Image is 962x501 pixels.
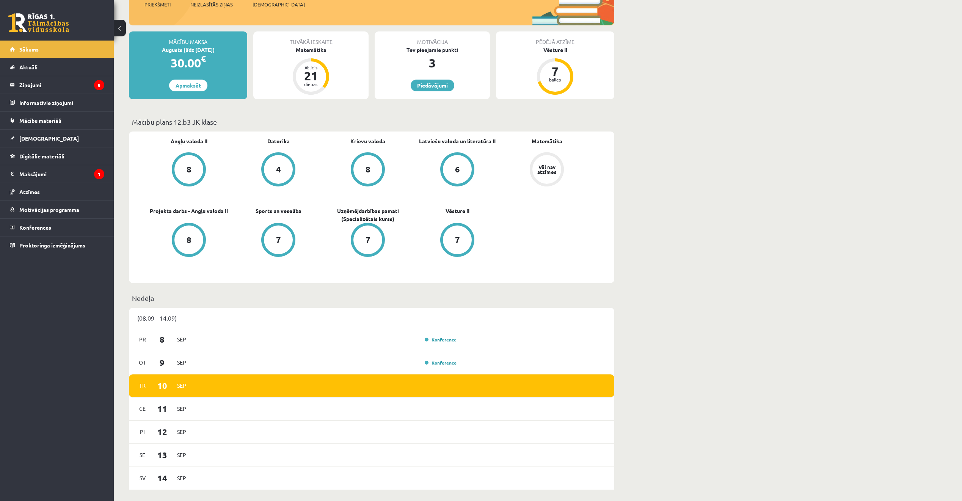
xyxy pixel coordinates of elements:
i: 8 [94,80,104,90]
div: 3 [375,54,490,72]
a: Angļu valoda II [171,137,207,145]
a: 7 [234,223,323,258]
div: Motivācija [375,31,490,46]
span: Sep [174,426,190,438]
div: 8 [366,165,370,174]
span: Sākums [19,46,39,53]
legend: Ziņojumi [19,76,104,94]
span: Proktoringa izmēģinājums [19,242,85,249]
a: 6 [413,152,502,188]
i: 1 [94,169,104,179]
div: Tev pieejamie punkti [375,46,490,54]
div: 7 [276,236,281,244]
a: 4 [234,152,323,188]
span: Konferences [19,224,51,231]
div: 8 [187,236,191,244]
span: Ce [135,403,151,415]
span: [DEMOGRAPHIC_DATA] [19,135,79,142]
span: [DEMOGRAPHIC_DATA] [253,1,305,8]
legend: Maksājumi [19,165,104,183]
span: Priekšmeti [144,1,171,8]
a: Atzīmes [10,183,104,200]
span: 8 [151,333,174,346]
span: Tr [135,380,151,391]
a: Mācību materiāli [10,112,104,129]
div: Atlicis [300,65,322,70]
a: Konference [425,337,457,343]
a: [DEMOGRAPHIC_DATA] [10,130,104,147]
a: Uzņēmējdarbības pamati (Specializētais kurss) [323,207,413,223]
p: Mācību plāns 12.b3 JK klase [132,117,611,127]
a: Krievu valoda [350,137,385,145]
a: Sākums [10,41,104,58]
a: Sports un veselība [256,207,301,215]
span: Atzīmes [19,188,40,195]
span: 14 [151,472,174,484]
div: Vēsture II [496,46,614,54]
span: Se [135,449,151,461]
div: 30.00 [129,54,247,72]
div: dienas [300,82,322,86]
a: Aktuāli [10,58,104,76]
a: Rīgas 1. Tālmācības vidusskola [8,13,69,32]
span: Neizlasītās ziņas [190,1,233,8]
span: 9 [151,356,174,369]
a: Latviešu valoda un literatūra II [419,137,496,145]
span: Motivācijas programma [19,206,79,213]
a: Digitālie materiāli [10,147,104,165]
a: Piedāvājumi [411,80,454,91]
span: 12 [151,426,174,438]
a: Vēsture II 7 balles [496,46,614,96]
div: 8 [187,165,191,174]
a: 8 [144,152,234,188]
div: 7 [366,236,370,244]
div: 21 [300,70,322,82]
a: Ziņojumi8 [10,76,104,94]
div: Augusts (līdz [DATE]) [129,46,247,54]
a: Matemātika [532,137,562,145]
div: Mācību maksa [129,31,247,46]
span: Sep [174,472,190,484]
a: Informatīvie ziņojumi [10,94,104,111]
span: Sv [135,472,151,484]
div: Vēl nav atzīmes [536,164,557,174]
span: Sep [174,357,190,368]
legend: Informatīvie ziņojumi [19,94,104,111]
div: Tuvākā ieskaite [253,31,369,46]
a: Apmaksāt [169,80,207,91]
a: Konference [425,360,457,366]
a: Projekta darbs - Angļu valoda II [150,207,228,215]
div: 4 [276,165,281,174]
div: Pēdējā atzīme [496,31,614,46]
a: 8 [144,223,234,258]
div: Matemātika [253,46,369,54]
a: Proktoringa izmēģinājums [10,236,104,254]
span: Sep [174,403,190,415]
span: Sep [174,333,190,345]
a: Matemātika Atlicis 21 dienas [253,46,369,96]
p: Nedēļa [132,293,611,303]
span: 13 [151,449,174,461]
span: € [201,53,206,64]
span: Mācību materiāli [19,117,61,124]
span: Sep [174,449,190,461]
a: Datorika [267,137,290,145]
span: Aktuāli [19,64,38,70]
a: Vēl nav atzīmes [502,152,592,188]
span: 11 [151,402,174,415]
a: 8 [323,152,413,188]
a: Konferences [10,219,104,236]
div: (08.09 - 14.09) [129,308,614,328]
span: Pr [135,333,151,345]
a: Maksājumi1 [10,165,104,183]
a: Motivācijas programma [10,201,104,218]
a: 7 [413,223,502,258]
div: 7 [544,65,567,77]
span: Pi [135,426,151,438]
div: 7 [455,236,460,244]
span: 10 [151,379,174,392]
span: Ot [135,357,151,368]
span: Sep [174,380,190,391]
span: Digitālie materiāli [19,153,64,160]
div: balles [544,77,567,82]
